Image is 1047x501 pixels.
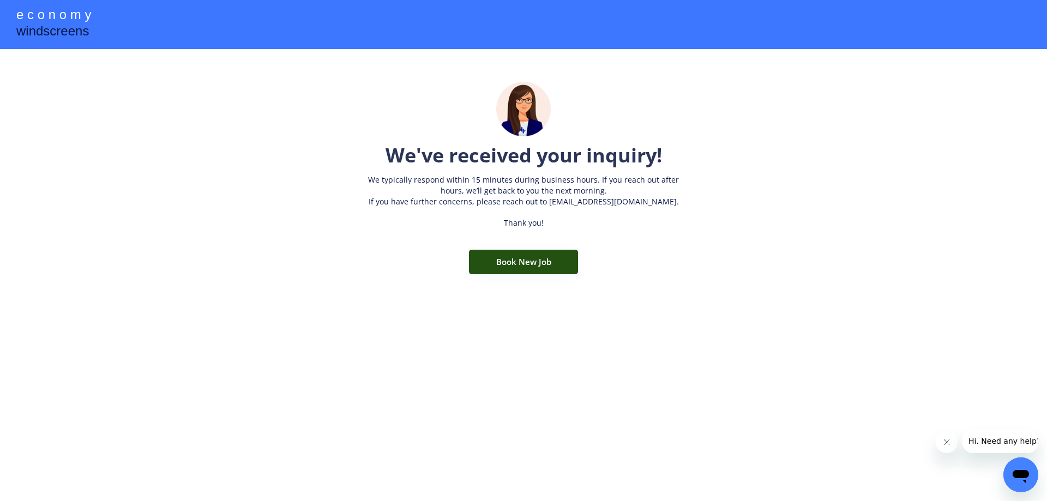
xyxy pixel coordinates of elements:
iframe: Close message [936,431,958,453]
div: e c o n o m y [16,5,91,26]
span: Hi. Need any help? [7,8,79,16]
div: windscreens [16,22,89,43]
div: We typically respond within 15 minutes during business hours. If you reach out after hours, we’ll... [360,174,687,228]
div: We've received your inquiry! [386,142,662,169]
button: Book New Job [469,250,578,274]
img: madeline.png [496,82,551,136]
iframe: Message from company [962,429,1038,453]
iframe: Button to launch messaging window [1003,457,1038,492]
